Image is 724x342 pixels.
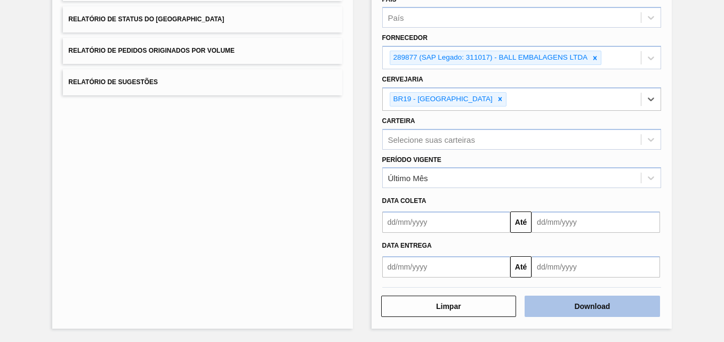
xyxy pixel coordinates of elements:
div: BR19 - [GEOGRAPHIC_DATA] [390,93,494,106]
button: Até [510,211,532,233]
div: Último Mês [388,174,428,183]
button: Relatório de Sugestões [63,69,342,95]
span: Data entrega [382,242,432,249]
input: dd/mm/yyyy [532,256,660,278]
label: Carteira [382,117,415,125]
div: País [388,13,404,22]
label: Cervejaria [382,76,423,83]
input: dd/mm/yyyy [382,256,511,278]
div: 289877 (SAP Legado: 311017) - BALL EMBALAGENS LTDA [390,51,589,64]
label: Período Vigente [382,156,441,164]
button: Download [525,296,660,317]
button: Relatório de Status do [GEOGRAPHIC_DATA] [63,6,342,32]
input: dd/mm/yyyy [382,211,511,233]
div: Selecione suas carteiras [388,135,475,144]
span: Relatório de Sugestões [68,78,158,86]
span: Relatório de Status do [GEOGRAPHIC_DATA] [68,15,224,23]
button: Até [510,256,532,278]
span: Data coleta [382,197,427,205]
label: Fornecedor [382,34,428,42]
input: dd/mm/yyyy [532,211,660,233]
button: Relatório de Pedidos Originados por Volume [63,38,342,64]
span: Relatório de Pedidos Originados por Volume [68,47,235,54]
button: Limpar [381,296,517,317]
